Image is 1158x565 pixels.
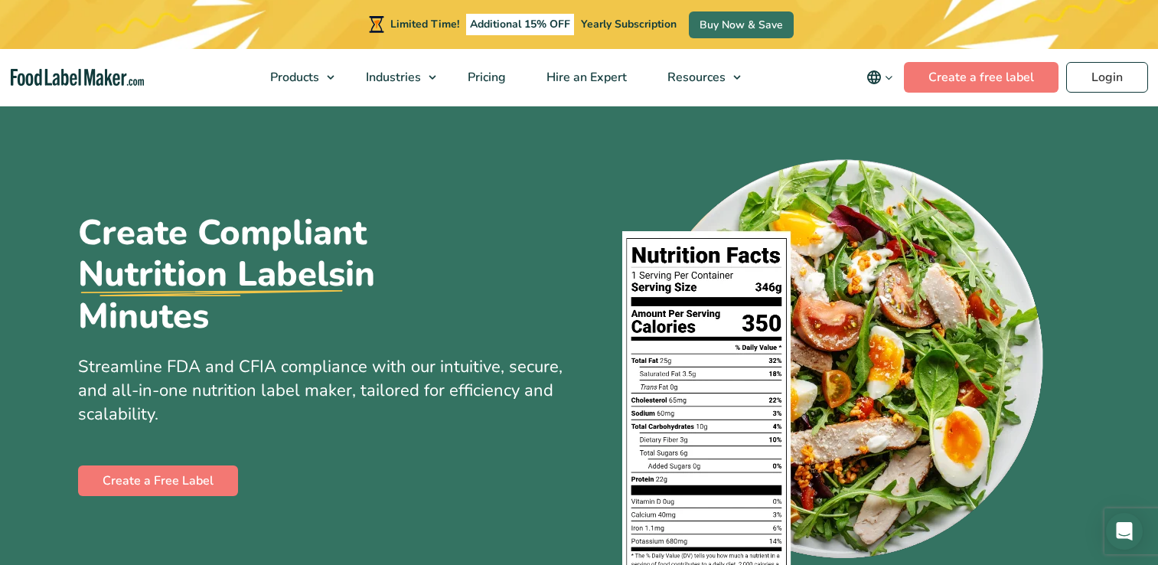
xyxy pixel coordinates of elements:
[527,49,644,106] a: Hire an Expert
[904,62,1059,93] a: Create a free label
[78,212,491,337] h1: Create Compliant in Minutes
[448,49,523,106] a: Pricing
[463,69,507,86] span: Pricing
[361,69,422,86] span: Industries
[266,69,321,86] span: Products
[346,49,444,106] a: Industries
[78,355,563,426] span: Streamline FDA and CFIA compliance with our intuitive, secure, and all-in-one nutrition label mak...
[390,17,459,31] span: Limited Time!
[581,17,677,31] span: Yearly Subscription
[542,69,628,86] span: Hire an Expert
[648,49,749,106] a: Resources
[78,465,238,496] a: Create a Free Label
[250,49,342,106] a: Products
[1066,62,1148,93] a: Login
[78,253,345,295] u: Nutrition Labels
[466,14,574,35] span: Additional 15% OFF
[1106,513,1143,550] div: Open Intercom Messenger
[689,11,794,38] a: Buy Now & Save
[663,69,727,86] span: Resources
